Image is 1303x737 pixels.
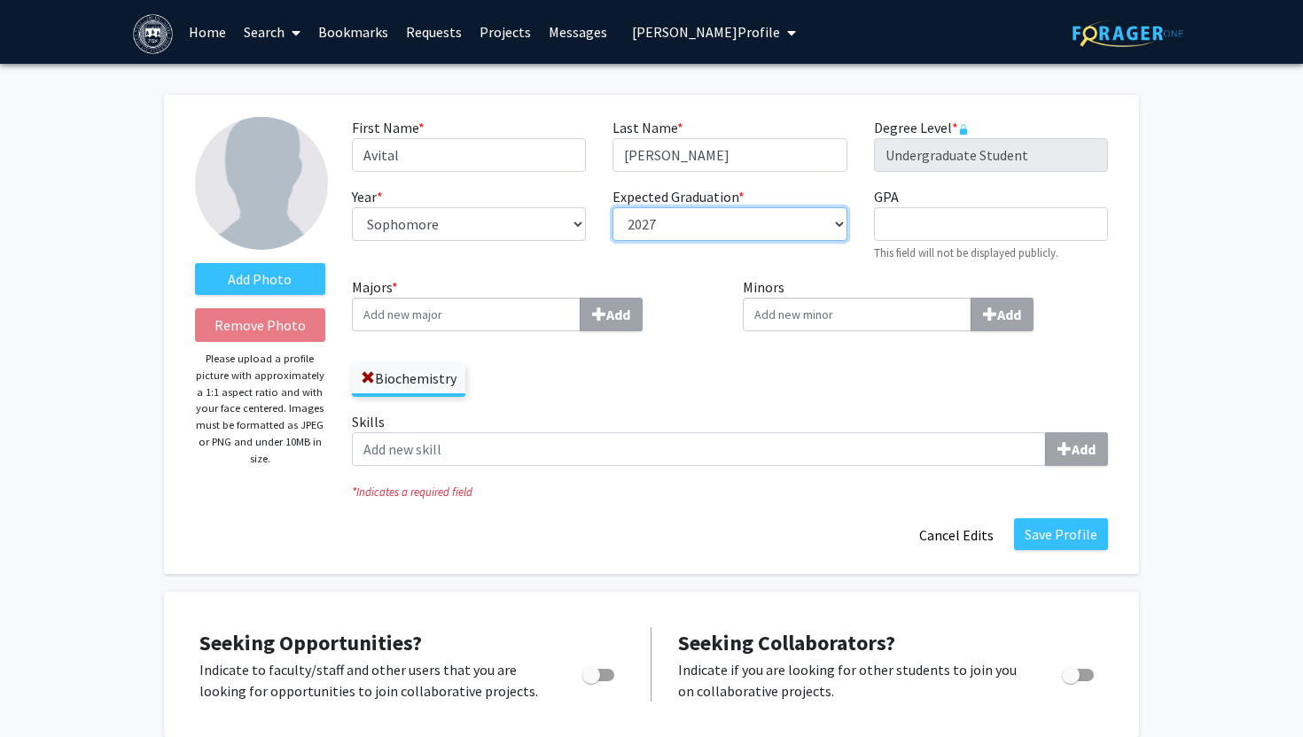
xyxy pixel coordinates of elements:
[606,306,630,323] b: Add
[540,1,616,63] a: Messages
[195,117,328,250] img: Profile Picture
[971,298,1034,331] button: Minors
[997,306,1021,323] b: Add
[352,411,1108,466] label: Skills
[908,518,1005,552] button: Cancel Edits
[874,186,899,207] label: GPA
[352,117,425,138] label: First Name
[1014,518,1108,550] button: Save Profile
[612,186,745,207] label: Expected Graduation
[612,117,683,138] label: Last Name
[13,657,75,724] iframe: Chat
[874,245,1058,260] small: This field will not be displayed publicly.
[195,308,325,342] button: Remove Photo
[352,276,717,331] label: Majors
[195,263,325,295] label: AddProfile Picture
[743,276,1108,331] label: Minors
[958,124,969,135] svg: This information is provided and automatically updated by Brandeis University and is not editable...
[352,432,1046,466] input: SkillsAdd
[1072,440,1096,458] b: Add
[180,1,235,63] a: Home
[632,23,780,41] span: [PERSON_NAME] Profile
[1073,19,1183,47] img: ForagerOne Logo
[1055,659,1104,686] div: Toggle
[575,659,624,686] div: Toggle
[352,484,1108,500] i: Indicates a required field
[199,659,549,702] p: Indicate to faculty/staff and other users that you are looking for opportunities to join collabor...
[195,351,325,467] p: Please upload a profile picture with approximately a 1:1 aspect ratio and with your face centered...
[580,298,643,331] button: Majors*
[874,117,969,138] label: Degree Level
[471,1,540,63] a: Projects
[678,659,1028,702] p: Indicate if you are looking for other students to join you on collaborative projects.
[199,629,422,656] span: Seeking Opportunities?
[743,298,971,331] input: MinorsAdd
[1045,432,1108,466] button: Skills
[309,1,397,63] a: Bookmarks
[133,14,173,54] img: Brandeis University Logo
[352,363,465,393] label: Biochemistry
[352,298,581,331] input: Majors*Add
[397,1,471,63] a: Requests
[678,629,895,656] span: Seeking Collaborators?
[352,186,383,207] label: Year
[235,1,309,63] a: Search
